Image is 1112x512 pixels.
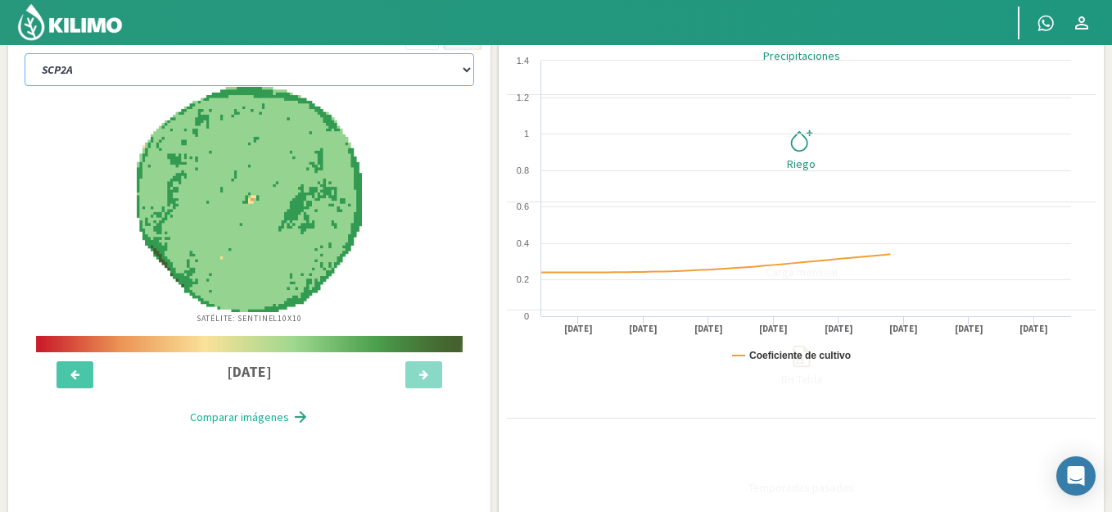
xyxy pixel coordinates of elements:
text: 0.4 [517,238,529,248]
div: Open Intercom Messenger [1056,456,1096,496]
text: 0.8 [517,165,529,175]
text: [DATE] [694,323,723,335]
div: BH Tabla [512,374,1091,385]
text: 1 [524,129,529,138]
img: bc67bff8-695a-4ba5-8ff8-624d45f08d9d_-_sentinel_-_2025-08-08.png [137,87,362,312]
text: 0 [524,311,529,321]
span: 10X10 [278,313,302,324]
div: Precipitaciones [512,50,1091,61]
text: [DATE] [564,323,593,335]
img: scale [36,336,463,352]
div: Temporadas pasadas [512,482,1091,493]
text: Coeficiente de cultivo [749,350,851,361]
text: [DATE] [759,323,788,335]
text: [DATE] [825,323,853,335]
text: 1.2 [517,93,529,102]
h4: [DATE] [137,364,362,380]
img: Kilimo [16,2,124,42]
text: 0.6 [517,202,529,211]
text: [DATE] [955,323,983,335]
text: 0.2 [517,274,529,284]
text: [DATE] [1019,323,1048,335]
p: Satélite: Sentinel [197,312,302,324]
text: 1.4 [517,56,529,66]
button: Comparar imágenes [174,401,325,433]
text: [DATE] [629,323,658,335]
text: [DATE] [889,323,918,335]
